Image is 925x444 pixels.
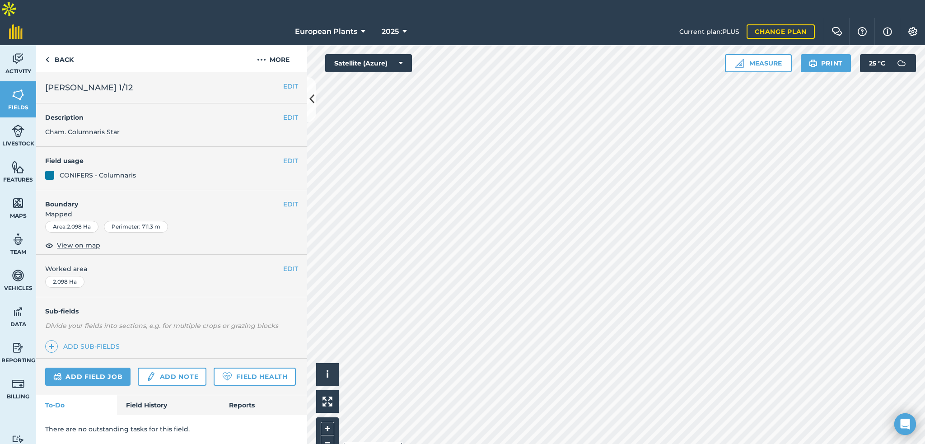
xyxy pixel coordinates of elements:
img: svg+xml;base64,PD94bWwgdmVyc2lvbj0iMS4wIiBlbmNvZGluZz0idXRmLTgiPz4KPCEtLSBHZW5lcmF0b3I6IEFkb2JlIE... [12,124,24,138]
div: Area : 2.098 Ha [45,221,98,233]
a: Reports [220,395,307,415]
img: A cog icon [907,27,918,36]
p: There are no outstanding tasks for this field. [45,424,298,434]
img: svg+xml;base64,PD94bWwgdmVyc2lvbj0iMS4wIiBlbmNvZGluZz0idXRmLTgiPz4KPCEtLSBHZW5lcmF0b3I6IEFkb2JlIE... [12,377,24,391]
button: i [316,363,339,386]
a: Change plan [747,24,815,39]
img: svg+xml;base64,PD94bWwgdmVyc2lvbj0iMS4wIiBlbmNvZGluZz0idXRmLTgiPz4KPCEtLSBHZW5lcmF0b3I6IEFkb2JlIE... [53,371,62,382]
span: [PERSON_NAME] 1/12 [45,81,133,94]
button: EDIT [283,264,298,274]
span: Worked area [45,264,298,274]
button: EDIT [283,112,298,122]
img: svg+xml;base64,PD94bWwgdmVyc2lvbj0iMS4wIiBlbmNvZGluZz0idXRmLTgiPz4KPCEtLSBHZW5lcmF0b3I6IEFkb2JlIE... [12,305,24,318]
img: svg+xml;base64,PHN2ZyB4bWxucz0iaHR0cDovL3d3dy53My5vcmcvMjAwMC9zdmciIHdpZHRoPSIxNCIgaGVpZ2h0PSIyNC... [48,341,55,352]
button: European Plants [291,18,369,45]
button: Print [801,54,851,72]
img: svg+xml;base64,PD94bWwgdmVyc2lvbj0iMS4wIiBlbmNvZGluZz0idXRmLTgiPz4KPCEtLSBHZW5lcmF0b3I6IEFkb2JlIE... [12,52,24,65]
div: Open Intercom Messenger [894,413,916,435]
div: CONIFERS - Columnaris [60,170,136,180]
h4: Sub-fields [36,306,307,316]
a: Field History [117,395,220,415]
img: svg+xml;base64,PHN2ZyB4bWxucz0iaHR0cDovL3d3dy53My5vcmcvMjAwMC9zdmciIHdpZHRoPSIxNyIgaGVpZ2h0PSIxNy... [883,26,892,37]
img: svg+xml;base64,PHN2ZyB4bWxucz0iaHR0cDovL3d3dy53My5vcmcvMjAwMC9zdmciIHdpZHRoPSI1NiIgaGVpZ2h0PSI2MC... [12,88,24,102]
div: Perimeter : 711.3 m [104,221,168,233]
img: svg+xml;base64,PHN2ZyB4bWxucz0iaHR0cDovL3d3dy53My5vcmcvMjAwMC9zdmciIHdpZHRoPSI1NiIgaGVpZ2h0PSI2MC... [12,160,24,174]
span: 2025 [382,26,399,37]
img: fieldmargin Logo [9,24,23,39]
a: To-Do [36,395,117,415]
img: Four arrows, one pointing top left, one top right, one bottom right and the last bottom left [322,397,332,407]
h4: Description [45,112,298,122]
button: Measure [725,54,792,72]
img: svg+xml;base64,PD94bWwgdmVyc2lvbj0iMS4wIiBlbmNvZGluZz0idXRmLTgiPz4KPCEtLSBHZW5lcmF0b3I6IEFkb2JlIE... [12,269,24,282]
span: Mapped [36,209,307,219]
img: svg+xml;base64,PHN2ZyB4bWxucz0iaHR0cDovL3d3dy53My5vcmcvMjAwMC9zdmciIHdpZHRoPSIxOSIgaGVpZ2h0PSIyNC... [809,58,818,69]
img: svg+xml;base64,PHN2ZyB4bWxucz0iaHR0cDovL3d3dy53My5vcmcvMjAwMC9zdmciIHdpZHRoPSI5IiBoZWlnaHQ9IjI0Ii... [45,54,49,65]
button: EDIT [283,156,298,166]
img: svg+xml;base64,PD94bWwgdmVyc2lvbj0iMS4wIiBlbmNvZGluZz0idXRmLTgiPz4KPCEtLSBHZW5lcmF0b3I6IEFkb2JlIE... [146,371,156,382]
button: + [321,422,334,435]
span: 25 ° C [869,54,885,72]
button: Satellite (Azure) [325,54,412,72]
a: Field Health [214,368,295,386]
img: A question mark icon [857,27,868,36]
h4: Boundary [36,190,283,209]
img: svg+xml;base64,PD94bWwgdmVyc2lvbj0iMS4wIiBlbmNvZGluZz0idXRmLTgiPz4KPCEtLSBHZW5lcmF0b3I6IEFkb2JlIE... [892,54,911,72]
button: EDIT [283,81,298,91]
img: svg+xml;base64,PD94bWwgdmVyc2lvbj0iMS4wIiBlbmNvZGluZz0idXRmLTgiPz4KPCEtLSBHZW5lcmF0b3I6IEFkb2JlIE... [12,435,24,444]
span: View on map [57,240,100,250]
img: svg+xml;base64,PD94bWwgdmVyc2lvbj0iMS4wIiBlbmNvZGluZz0idXRmLTgiPz4KPCEtLSBHZW5lcmF0b3I6IEFkb2JlIE... [12,233,24,246]
img: Ruler icon [735,59,744,68]
span: Current plan : PLUS [679,27,739,37]
a: Add sub-fields [45,340,123,353]
button: EDIT [283,199,298,209]
em: Divide your fields into sections, e.g. for multiple crops or grazing blocks [45,322,278,330]
div: 2.098 Ha [45,276,84,288]
span: i [326,369,329,380]
a: Back [36,45,83,72]
button: More [239,45,307,72]
button: 25 °C [860,54,916,72]
span: Cham. Columnaris Star [45,128,120,136]
img: svg+xml;base64,PHN2ZyB4bWxucz0iaHR0cDovL3d3dy53My5vcmcvMjAwMC9zdmciIHdpZHRoPSIxOCIgaGVpZ2h0PSIyNC... [45,240,53,251]
img: svg+xml;base64,PHN2ZyB4bWxucz0iaHR0cDovL3d3dy53My5vcmcvMjAwMC9zdmciIHdpZHRoPSI1NiIgaGVpZ2h0PSI2MC... [12,196,24,210]
h4: Field usage [45,156,283,166]
img: svg+xml;base64,PD94bWwgdmVyc2lvbj0iMS4wIiBlbmNvZGluZz0idXRmLTgiPz4KPCEtLSBHZW5lcmF0b3I6IEFkb2JlIE... [12,341,24,355]
a: Add note [138,368,206,386]
button: View on map [45,240,100,251]
button: 2025 [378,18,411,45]
img: Two speech bubbles overlapping with the left bubble in the forefront [832,27,842,36]
span: European Plants [295,26,357,37]
img: svg+xml;base64,PHN2ZyB4bWxucz0iaHR0cDovL3d3dy53My5vcmcvMjAwMC9zdmciIHdpZHRoPSIyMCIgaGVpZ2h0PSIyNC... [257,54,266,65]
a: Add field job [45,368,131,386]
